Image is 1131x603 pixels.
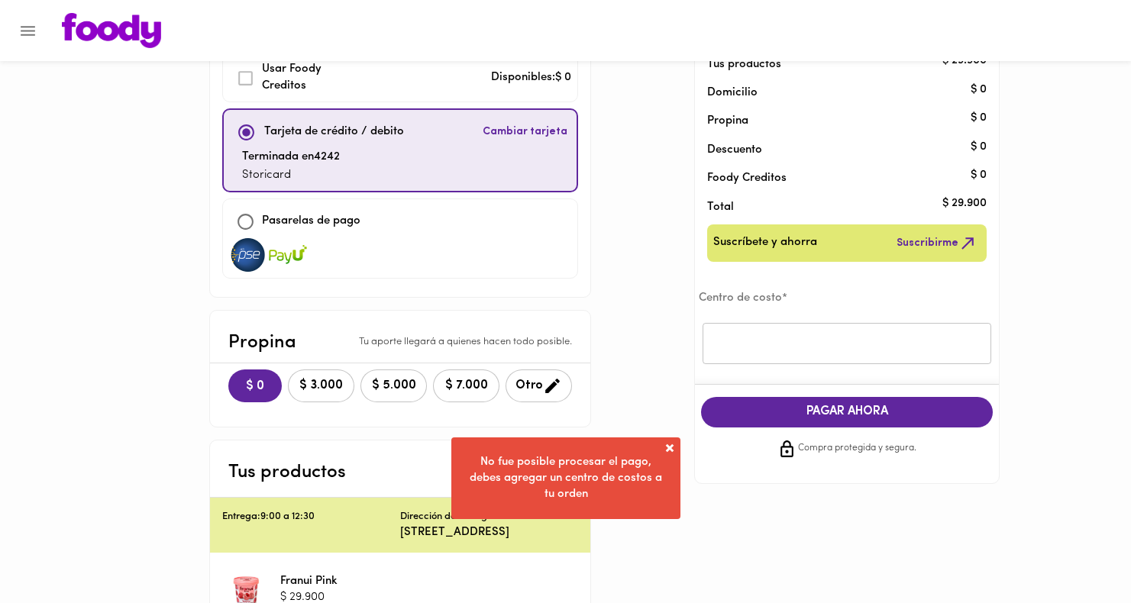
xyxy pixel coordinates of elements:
[942,53,987,69] p: $ 29.900
[360,369,427,402] button: $ 5.000
[229,238,267,272] img: visa
[971,82,987,98] p: $ 0
[359,335,572,350] p: Tu aporte llegará a quienes hacen todo posible.
[242,167,340,185] p: Storicard
[897,234,978,253] span: Suscribirme
[1042,514,1116,588] iframe: Messagebird Livechat Widget
[222,510,400,524] p: Entrega: 9:00 a 12:30
[701,397,993,427] button: PAGAR AHORA
[506,369,572,402] button: Otro
[942,196,987,212] p: $ 29.900
[443,379,490,393] span: $ 7.000
[228,369,282,402] button: $ 0
[713,234,817,253] span: Suscríbete y ahorra
[971,139,987,155] p: $ 0
[893,231,981,256] button: Suscribirme
[400,524,578,540] p: [STREET_ADDRESS]
[707,113,962,129] p: Propina
[798,441,916,456] span: Compra protegida y segura.
[483,124,567,140] span: Cambiar tarjeta
[228,329,296,356] p: Propina
[707,56,962,73] p: Tus productos
[971,167,987,183] p: $ 0
[241,379,270,394] span: $ 0
[699,290,995,306] p: Centro de costo*
[491,69,571,87] p: Disponibles: $ 0
[9,12,47,50] button: Menu
[269,238,307,272] img: visa
[707,170,962,186] p: Foody Creditos
[971,110,987,126] p: $ 0
[288,369,354,402] button: $ 3.000
[228,459,346,486] p: Tus productos
[707,199,962,215] p: Total
[480,116,570,149] button: Cambiar tarjeta
[400,510,496,524] p: Dirección de entrega:
[262,213,360,231] p: Pasarelas de pago
[280,573,338,589] p: Franui Pink
[707,142,762,158] p: Descuento
[716,405,978,419] span: PAGAR AHORA
[515,376,562,395] span: Otro
[370,379,417,393] span: $ 5.000
[707,85,758,101] p: Domicilio
[62,13,161,48] img: logo.png
[298,379,344,393] span: $ 3.000
[242,149,340,166] p: Terminada en 4242
[433,369,499,402] button: $ 7.000
[470,456,662,500] span: No fue posible procesar el pago, debes agregar un centro de costos a tu orden
[264,124,404,141] p: Tarjeta de crédito / debito
[262,61,366,95] p: Usar Foody Creditos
